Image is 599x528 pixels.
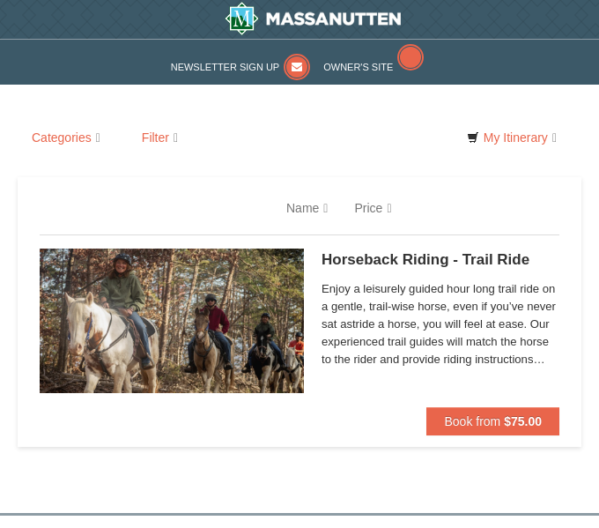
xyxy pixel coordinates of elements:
span: Newsletter Sign Up [171,62,279,72]
strong: $75.00 [504,414,542,428]
span: Book from [444,414,500,428]
a: Newsletter Sign Up [171,62,310,72]
img: 21584748-79-4e8ac5ed.jpg [40,249,304,393]
img: Massanutten Resort Logo [225,2,402,35]
a: Price [341,190,404,226]
span: Enjoy a leisurely guided hour long trail ride on a gentle, trail-wise horse, even if you’ve never... [322,280,559,368]
a: Filter [128,124,192,151]
a: Categories [18,124,115,151]
span: Owner's Site [323,62,393,72]
h5: Horseback Riding - Trail Ride [322,251,559,269]
a: Name [273,190,341,226]
a: My Itinerary [455,124,568,151]
button: Book from $75.00 [426,407,559,435]
a: Massanutten Resort [26,2,599,35]
a: Owner's Site [323,62,424,72]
